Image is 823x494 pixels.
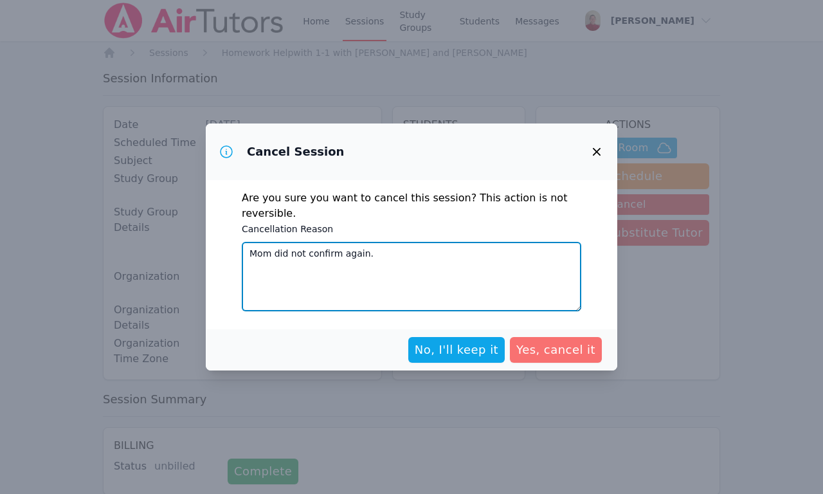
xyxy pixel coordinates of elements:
[408,337,505,363] button: No, I'll keep it
[242,190,581,221] p: Are you sure you want to cancel this session? This action is not reversible.
[242,242,581,311] textarea: Mom did not confirm again.
[247,144,344,160] h3: Cancel Session
[415,341,498,359] span: No, I'll keep it
[242,221,581,237] label: Cancellation Reason
[516,341,595,359] span: Yes, cancel it
[510,337,602,363] button: Yes, cancel it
